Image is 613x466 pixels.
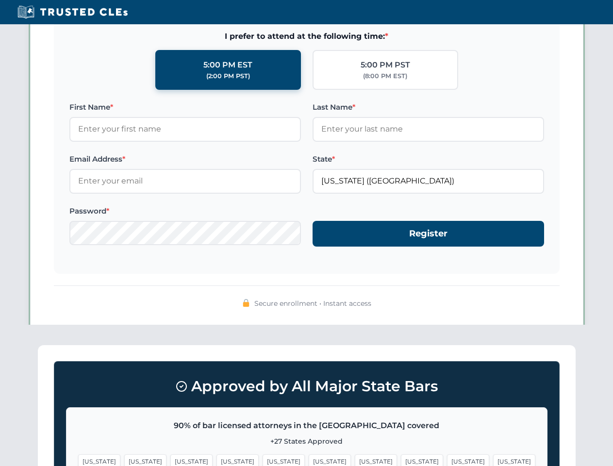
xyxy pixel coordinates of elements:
[66,373,547,399] h3: Approved by All Major State Bars
[313,117,544,141] input: Enter your last name
[313,169,544,193] input: Florida (FL)
[69,169,301,193] input: Enter your email
[69,117,301,141] input: Enter your first name
[254,298,371,309] span: Secure enrollment • Instant access
[363,71,407,81] div: (8:00 PM EST)
[69,205,301,217] label: Password
[78,436,535,447] p: +27 States Approved
[69,153,301,165] label: Email Address
[361,59,410,71] div: 5:00 PM PST
[78,419,535,432] p: 90% of bar licensed attorneys in the [GEOGRAPHIC_DATA] covered
[69,101,301,113] label: First Name
[203,59,252,71] div: 5:00 PM EST
[313,153,544,165] label: State
[242,299,250,307] img: 🔒
[206,71,250,81] div: (2:00 PM PST)
[15,5,131,19] img: Trusted CLEs
[313,221,544,247] button: Register
[69,30,544,43] span: I prefer to attend at the following time:
[313,101,544,113] label: Last Name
